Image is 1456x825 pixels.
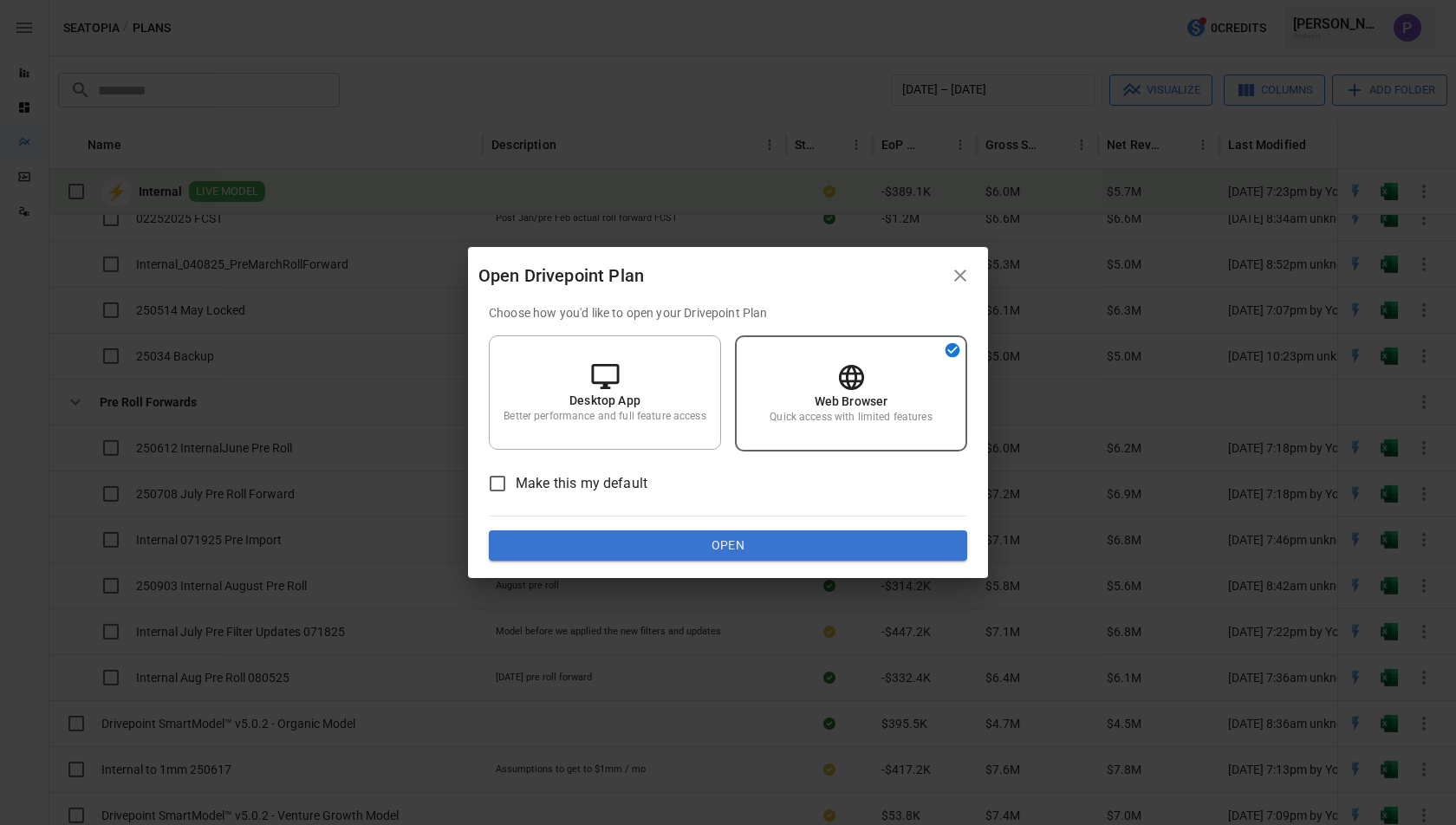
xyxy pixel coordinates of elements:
div: Open Drivepoint Plan [478,262,943,289]
button: Open [489,530,967,562]
p: Web Browser [815,393,888,410]
p: Desktop App [569,392,640,409]
p: Choose how you'd like to open your Drivepoint Plan [489,304,967,322]
p: Better performance and full feature access [504,409,705,424]
span: Make this my default [516,473,647,494]
p: Quick access with limited features [770,410,932,425]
